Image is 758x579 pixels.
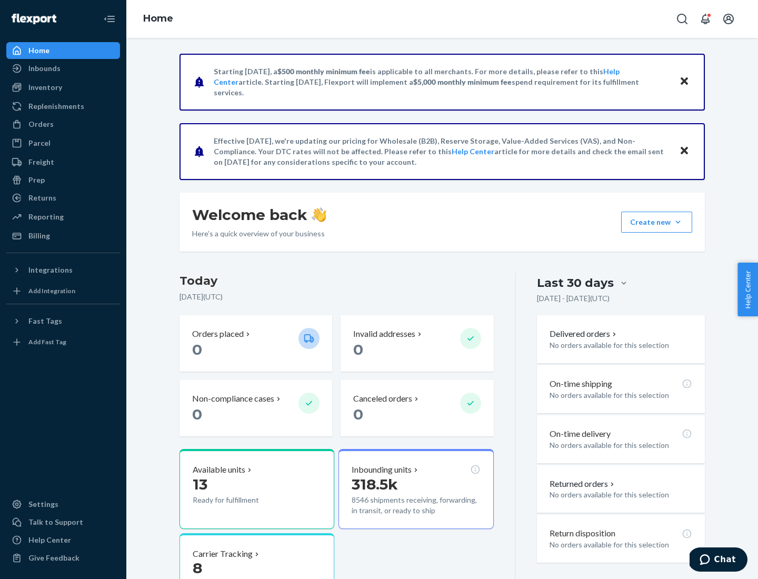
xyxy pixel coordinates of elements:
button: Talk to Support [6,514,120,531]
div: Returns [28,193,56,203]
button: Give Feedback [6,550,120,566]
p: Return disposition [550,527,615,540]
button: Fast Tags [6,313,120,330]
button: Open account menu [718,8,739,29]
div: Reporting [28,212,64,222]
img: Flexport logo [12,14,56,24]
p: No orders available for this selection [550,490,692,500]
a: Returns [6,189,120,206]
p: [DATE] - [DATE] ( UTC ) [537,293,610,304]
div: Prep [28,175,45,185]
button: Invalid addresses 0 [341,315,493,372]
p: Here’s a quick overview of your business [192,228,326,239]
p: Invalid addresses [353,328,415,340]
div: Give Feedback [28,553,79,563]
a: Reporting [6,208,120,225]
span: 318.5k [352,475,398,493]
span: 8 [193,559,202,577]
button: Non-compliance cases 0 [179,380,332,436]
a: Help Center [452,147,494,156]
div: Last 30 days [537,275,614,291]
p: No orders available for this selection [550,340,692,351]
p: No orders available for this selection [550,540,692,550]
iframe: Opens a widget where you can chat to one of our agents [690,547,747,574]
p: Canceled orders [353,393,412,405]
span: 13 [193,475,207,493]
p: Starting [DATE], a is applicable to all merchants. For more details, please refer to this article... [214,66,669,98]
p: Carrier Tracking [193,548,253,560]
a: Parcel [6,135,120,152]
button: Open Search Box [672,8,693,29]
button: Orders placed 0 [179,315,332,372]
button: Inbounding units318.5k8546 shipments receiving, forwarding, in transit, or ready to ship [338,449,493,529]
button: Returned orders [550,478,616,490]
p: No orders available for this selection [550,440,692,451]
button: Available units13Ready for fulfillment [179,449,334,529]
p: Ready for fulfillment [193,495,290,505]
a: Inbounds [6,60,120,77]
a: Prep [6,172,120,188]
span: 0 [192,341,202,358]
a: Settings [6,496,120,513]
p: On-time shipping [550,378,612,390]
a: Inventory [6,79,120,96]
p: No orders available for this selection [550,390,692,401]
a: Add Integration [6,283,120,300]
div: Talk to Support [28,517,83,527]
button: Delivered orders [550,328,619,340]
a: Replenishments [6,98,120,115]
button: Create new [621,212,692,233]
button: Close [677,144,691,159]
div: Inventory [28,82,62,93]
p: On-time delivery [550,428,611,440]
div: Parcel [28,138,51,148]
div: Home [28,45,49,56]
div: Freight [28,157,54,167]
p: Effective [DATE], we're updating our pricing for Wholesale (B2B), Reserve Storage, Value-Added Se... [214,136,669,167]
a: Help Center [6,532,120,548]
div: Add Fast Tag [28,337,66,346]
ol: breadcrumbs [135,4,182,34]
span: $500 monthly minimum fee [277,67,370,76]
p: [DATE] ( UTC ) [179,292,494,302]
span: 0 [353,405,363,423]
a: Add Fast Tag [6,334,120,351]
h3: Today [179,273,494,289]
a: Billing [6,227,120,244]
span: $5,000 monthly minimum fee [413,77,512,86]
div: Inbounds [28,63,61,74]
p: Orders placed [192,328,244,340]
p: Non-compliance cases [192,393,274,405]
p: Inbounding units [352,464,412,476]
a: Freight [6,154,120,171]
div: Settings [28,499,58,510]
a: Orders [6,116,120,133]
div: Fast Tags [28,316,62,326]
a: Home [6,42,120,59]
button: Close Navigation [99,8,120,29]
a: Home [143,13,173,24]
button: Canceled orders 0 [341,380,493,436]
p: 8546 shipments receiving, forwarding, in transit, or ready to ship [352,495,480,516]
div: Add Integration [28,286,75,295]
div: Help Center [28,535,71,545]
button: Open notifications [695,8,716,29]
div: Integrations [28,265,73,275]
div: Orders [28,119,54,129]
div: Replenishments [28,101,84,112]
span: 0 [192,405,202,423]
button: Integrations [6,262,120,278]
p: Available units [193,464,245,476]
img: hand-wave emoji [312,207,326,222]
div: Billing [28,231,50,241]
button: Close [677,74,691,89]
h1: Welcome back [192,205,326,224]
span: 0 [353,341,363,358]
button: Help Center [737,263,758,316]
